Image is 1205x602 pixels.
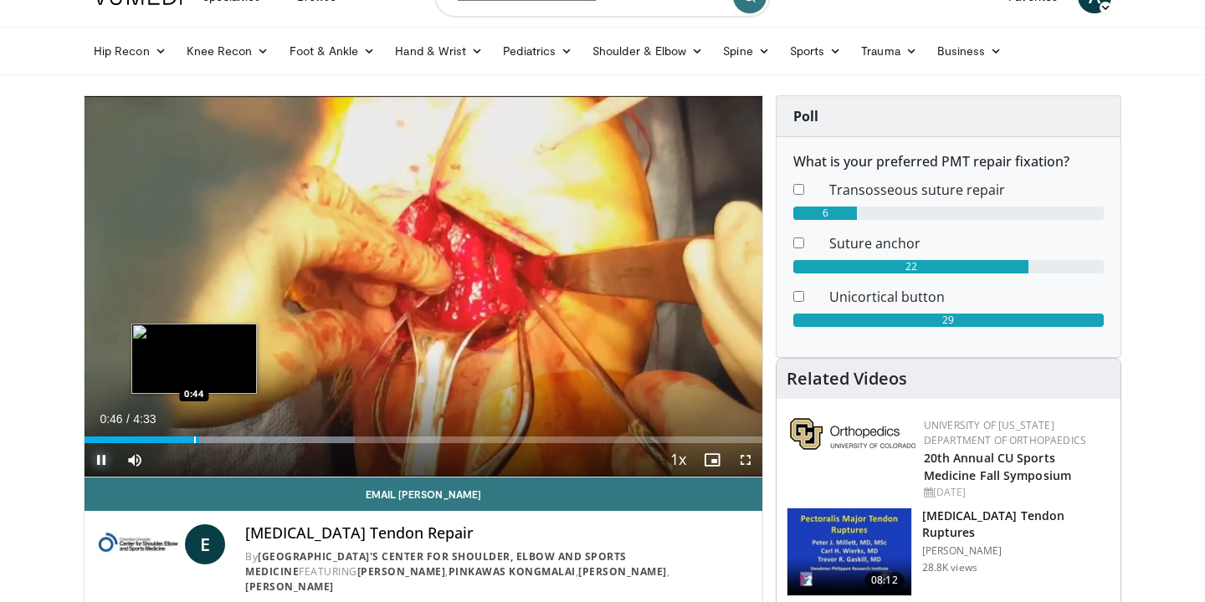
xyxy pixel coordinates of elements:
strong: Poll [793,107,818,125]
dd: Unicortical button [817,287,1116,307]
a: University of [US_STATE] Department of Orthopaedics [924,418,1086,447]
a: Spine [713,34,779,68]
h3: [MEDICAL_DATA] Tendon Ruptures [922,508,1110,541]
img: 159936_0000_1.png.150x105_q85_crop-smart_upscale.jpg [787,508,911,595]
a: E [185,524,225,564]
a: Hand & Wrist [385,34,493,68]
a: Business [927,34,1013,68]
span: / [126,412,130,426]
div: By FEATURING , , , [245,549,749,594]
button: Fullscreen [729,443,762,477]
span: 0:46 [100,412,122,426]
span: 4:33 [133,412,156,426]
a: Trauma [851,34,927,68]
img: image.jpeg [131,324,257,394]
div: 22 [793,260,1029,273]
h4: Related Videos [787,369,907,389]
button: Playback Rate [662,443,695,477]
a: Foot & Ankle [279,34,386,68]
button: Enable picture-in-picture mode [695,443,729,477]
div: 6 [793,207,858,220]
a: [PERSON_NAME] [578,564,667,579]
img: Columbia University's Center for Shoulder, Elbow and Sports Medicine [98,524,178,564]
p: [PERSON_NAME] [922,544,1110,558]
a: [PERSON_NAME] [357,564,446,579]
h6: What is your preferred PMT repair fixation? [793,154,1104,170]
a: Pinkawas Kongmalai [449,564,576,579]
dd: Transosseous suture repair [817,180,1116,200]
video-js: Video Player [85,96,762,477]
a: Shoulder & Elbow [582,34,713,68]
a: Pediatrics [493,34,582,68]
a: Sports [780,34,852,68]
div: Progress Bar [85,436,762,443]
a: 20th Annual CU Sports Medicine Fall Symposium [924,450,1071,483]
a: [GEOGRAPHIC_DATA]'s Center for Shoulder, Elbow and Sports Medicine [245,549,627,579]
h4: [MEDICAL_DATA] Tendon Repair [245,524,749,543]
div: 29 [793,314,1104,327]
a: 08:12 [MEDICAL_DATA] Tendon Ruptures [PERSON_NAME] 28.8K views [787,508,1110,596]
a: Knee Recon [177,34,279,68]
div: [DATE] [924,485,1107,500]
p: 28.8K views [922,561,977,574]
button: Mute [118,443,151,477]
a: Email [PERSON_NAME] [85,477,762,511]
button: Pause [85,443,118,477]
span: 08:12 [864,572,905,589]
a: [PERSON_NAME] [245,579,334,594]
a: Hip Recon [84,34,177,68]
dd: Suture anchor [817,233,1116,253]
img: 355603a8-37da-49b6-856f-e00d7e9307d3.png.150x105_q85_autocrop_double_scale_upscale_version-0.2.png [790,418,915,450]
